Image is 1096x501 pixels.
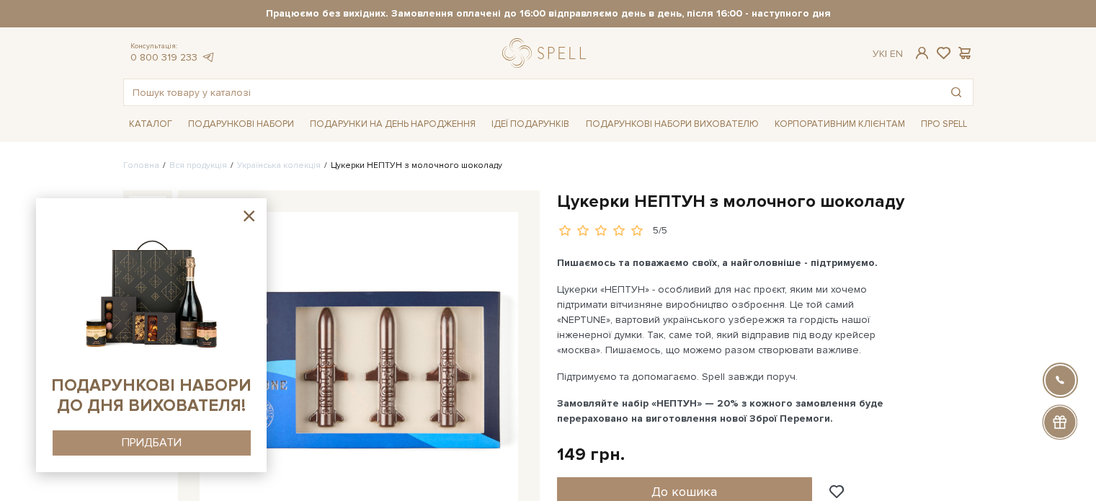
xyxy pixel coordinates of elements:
div: 149 грн. [557,443,625,466]
a: telegram [201,51,215,63]
p: Цукерки «НЕПТУН» - особливий для нас проєкт, яким ми хочемо підтримати вітчизняне виробництво озб... [557,282,895,358]
a: Подарунки на День народження [304,113,481,136]
a: En [890,48,903,60]
a: logo [502,38,592,68]
a: Ідеї подарунків [486,113,575,136]
a: Каталог [123,113,178,136]
b: Пишаємось та поважаємо своїх, а найголовніше - підтримуємо. [557,257,878,269]
img: Цукерки НЕПТУН з молочного шоколаду [129,196,166,234]
h1: Цукерки НЕПТУН з молочного шоколаду [557,190,974,213]
a: Українська колекція [237,160,321,171]
p: Підтримуємо та допомагаємо. Spell завжди поруч. [557,369,895,384]
a: 0 800 319 233 [130,51,197,63]
input: Пошук товару у каталозі [124,79,940,105]
li: Цукерки НЕПТУН з молочного шоколаду [321,159,502,172]
span: До кошика [651,484,717,500]
button: Пошук товару у каталозі [940,79,973,105]
a: Про Spell [915,113,973,136]
a: Подарункові набори вихователю [580,112,765,136]
strong: Працюємо без вихідних. Замовлення оплачені до 16:00 відправляємо день в день, після 16:00 - насту... [123,7,974,20]
a: Корпоративним клієнтам [769,112,911,136]
a: Вся продукція [169,160,227,171]
span: Консультація: [130,42,215,51]
div: 5/5 [653,224,667,238]
a: Головна [123,160,159,171]
b: Замовляйте набір «НЕПТУН» — 20% з кожного замовлення буде перераховано на виготовлення нової Збро... [557,397,883,425]
span: | [885,48,887,60]
a: Подарункові набори [182,113,300,136]
div: Ук [873,48,903,61]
